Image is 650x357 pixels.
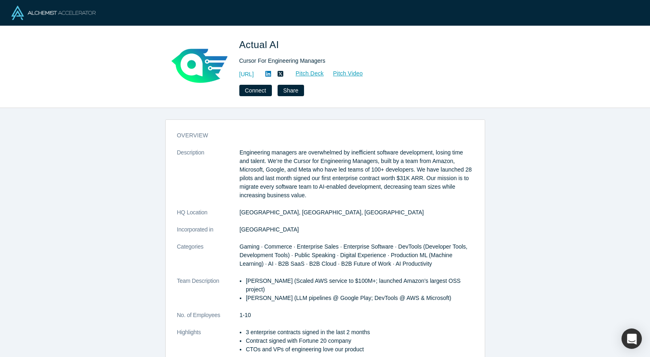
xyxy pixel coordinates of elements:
[246,345,473,354] p: CTOs and VPs of engineering love our product
[177,148,240,208] dt: Description
[177,131,462,140] h3: overview
[177,277,240,311] dt: Team Description
[240,311,473,320] dd: 1-10
[171,37,228,95] img: Actual AI's Logo
[287,69,324,78] a: Pitch Deck
[240,208,473,217] dd: [GEOGRAPHIC_DATA], [GEOGRAPHIC_DATA], [GEOGRAPHIC_DATA]
[239,57,467,65] div: Cursor For Engineering Managers
[324,69,363,78] a: Pitch Video
[240,148,473,200] p: Engineering managers are overwhelmed by inefficient software development, losing time and talent....
[177,225,240,242] dt: Incorporated in
[239,39,282,50] span: Actual AI
[246,277,473,294] p: [PERSON_NAME] (Scaled AWS service to $100M+; launched Amazon's largest OSS project)
[11,6,96,20] img: Alchemist Logo
[246,337,473,345] p: Contract signed with Fortune 20 company
[240,225,473,234] dd: [GEOGRAPHIC_DATA]
[239,70,254,79] a: [URL]
[239,85,272,96] button: Connect
[177,208,240,225] dt: HQ Location
[278,85,304,96] button: Share
[240,243,468,267] span: Gaming · Commerce · Enterprise Sales · Enterprise Software · DevTools (Developer Tools, Developme...
[246,328,473,337] p: 3 enterprise contracts signed in the last 2 months
[246,294,473,302] p: [PERSON_NAME] (LLM pipelines @ Google Play; DevTools @ AWS & Microsoft)
[177,311,240,328] dt: No. of Employees
[177,242,240,277] dt: Categories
